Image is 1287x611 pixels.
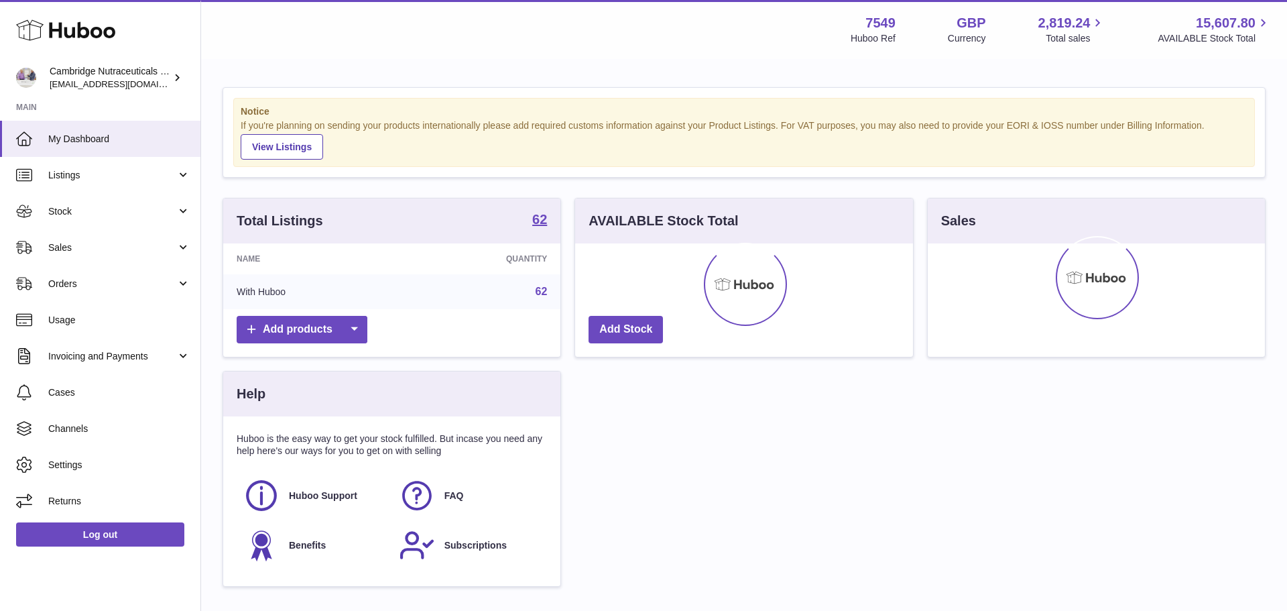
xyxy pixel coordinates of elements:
span: Returns [48,495,190,508]
div: If you're planning on sending your products internationally please add required customs informati... [241,119,1247,160]
a: Huboo Support [243,478,385,514]
div: Cambridge Nutraceuticals Ltd [50,65,170,91]
a: Add Stock [589,316,663,343]
span: Benefits [289,539,326,552]
h3: AVAILABLE Stock Total [589,212,738,230]
span: FAQ [444,490,464,502]
span: 2,819.24 [1038,14,1091,32]
a: View Listings [241,134,323,160]
span: Huboo Support [289,490,357,502]
span: 15,607.80 [1196,14,1255,32]
a: Log out [16,522,184,547]
h3: Help [237,385,265,403]
a: 62 [536,286,548,297]
td: With Huboo [223,274,402,309]
th: Quantity [402,243,561,274]
a: Add products [237,316,367,343]
a: 15,607.80 AVAILABLE Stock Total [1158,14,1271,45]
span: Stock [48,205,176,218]
span: AVAILABLE Stock Total [1158,32,1271,45]
span: Subscriptions [444,539,507,552]
a: Benefits [243,527,385,563]
span: Cases [48,386,190,399]
h3: Sales [941,212,976,230]
strong: Notice [241,105,1247,118]
span: Settings [48,459,190,471]
span: Sales [48,241,176,254]
div: Huboo Ref [851,32,896,45]
span: My Dashboard [48,133,190,146]
img: qvc@camnutra.com [16,68,36,88]
span: Channels [48,423,190,435]
th: Name [223,243,402,274]
strong: 7549 [865,14,896,32]
span: [EMAIL_ADDRESS][DOMAIN_NAME] [50,78,197,89]
a: FAQ [399,478,541,514]
strong: 62 [532,213,547,226]
span: Orders [48,278,176,290]
a: 2,819.24 Total sales [1038,14,1106,45]
p: Huboo is the easy way to get your stock fulfilled. But incase you need any help here's our ways f... [237,433,547,458]
div: Currency [948,32,986,45]
span: Total sales [1046,32,1105,45]
h3: Total Listings [237,212,323,230]
a: Subscriptions [399,527,541,563]
span: Invoicing and Payments [48,350,176,363]
span: Usage [48,314,190,327]
a: 62 [532,213,547,229]
span: Listings [48,169,176,182]
strong: GBP [957,14,985,32]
